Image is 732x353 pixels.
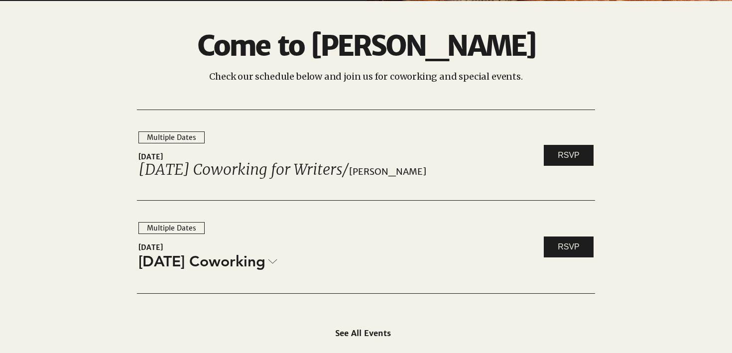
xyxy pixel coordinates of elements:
span: / [343,160,349,179]
div: Multiple Dates [147,133,196,142]
span: [PERSON_NAME] [349,166,535,177]
span: [DATE] Coworking [138,251,265,272]
div: Multiple Dates [147,224,196,233]
a: [DATE] Coworking for Writers [138,160,343,179]
a: [DATE] Coworking [138,251,277,272]
p: Check our schedule below and join us for coworking and special events. [154,71,578,82]
a: RSVP [544,145,594,166]
span: Come to [PERSON_NAME] [197,28,535,63]
a: See All Events [335,323,443,344]
span: See All Events [335,328,391,338]
span: [DATE] [138,152,535,162]
a: RSVP [544,236,594,257]
span: RSVP [558,150,580,161]
span: [DATE] [138,242,535,253]
span: RSVP [558,241,580,252]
